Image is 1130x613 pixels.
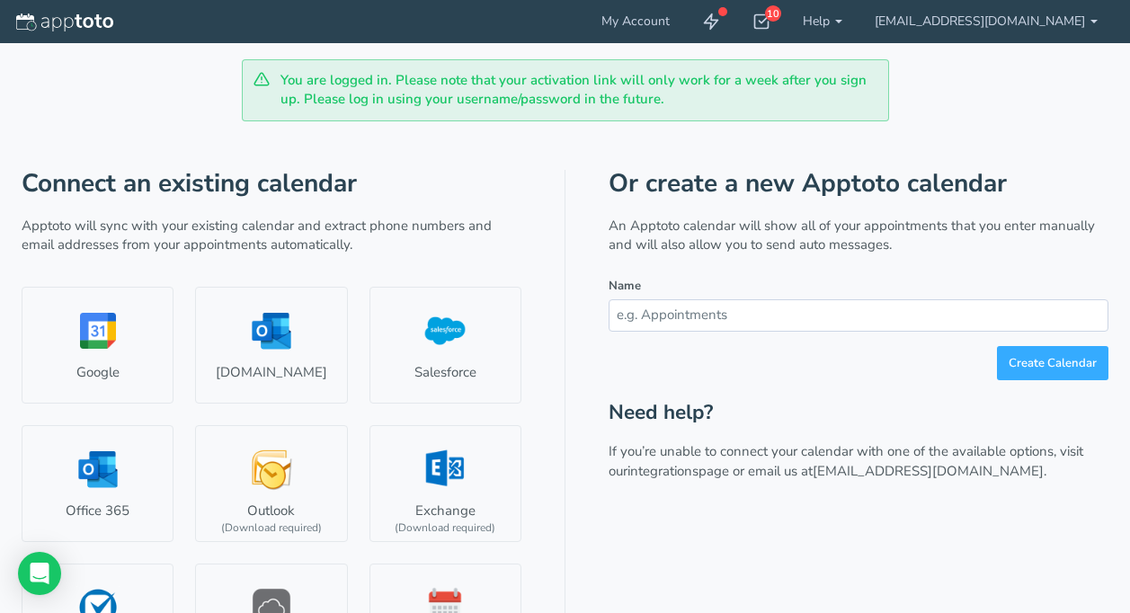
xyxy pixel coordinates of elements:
[627,462,698,480] a: integrations
[242,59,889,121] div: You are logged in. Please note that your activation link will only work for a week after you sign...
[609,278,641,295] label: Name
[195,425,347,542] a: Outlook
[22,170,521,198] h1: Connect an existing calendar
[609,217,1108,255] p: An Apptoto calendar will show all of your appointments that you enter manually and will also allo...
[609,299,1108,331] input: e.g. Appointments
[813,462,1046,480] a: [EMAIL_ADDRESS][DOMAIN_NAME].
[195,287,347,404] a: [DOMAIN_NAME]
[765,5,781,22] div: 10
[221,520,322,536] div: (Download required)
[369,425,521,542] a: Exchange
[609,170,1108,198] h1: Or create a new Apptoto calendar
[609,442,1108,481] p: If you’re unable to connect your calendar with one of the available options, visit our page or em...
[16,13,113,31] img: logo-apptoto--white.svg
[22,217,521,255] p: Apptoto will sync with your existing calendar and extract phone numbers and email addresses from ...
[22,425,174,542] a: Office 365
[395,520,495,536] div: (Download required)
[997,346,1108,381] button: Create Calendar
[18,552,61,595] div: Open Intercom Messenger
[369,287,521,404] a: Salesforce
[609,402,1108,424] h2: Need help?
[22,287,174,404] a: Google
